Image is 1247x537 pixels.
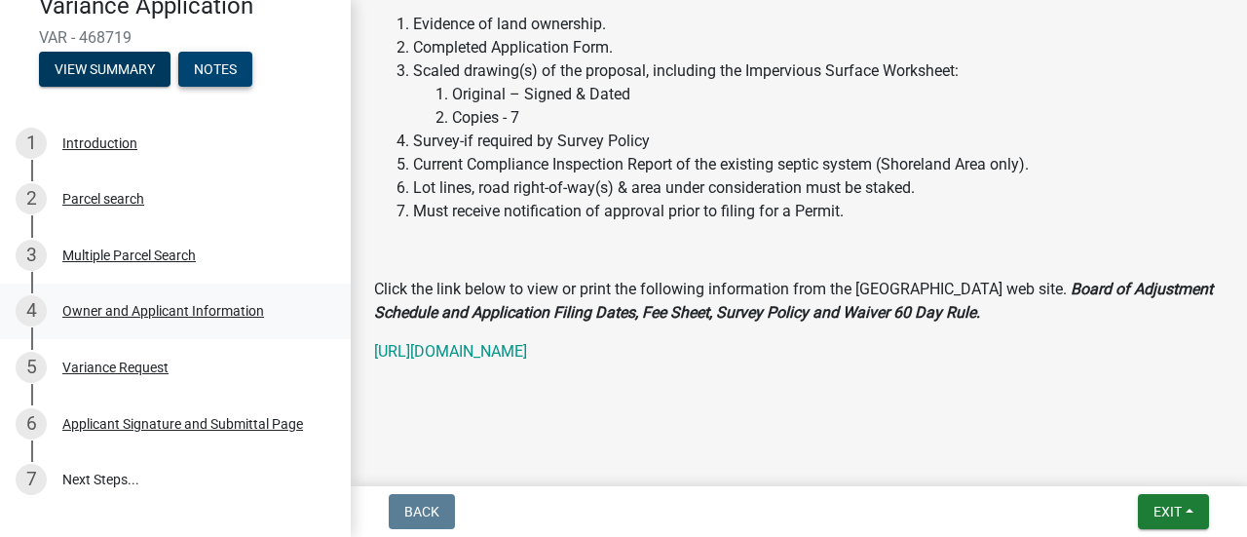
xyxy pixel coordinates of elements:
[16,128,47,159] div: 1
[62,361,169,374] div: Variance Request
[1138,494,1209,529] button: Exit
[62,136,137,150] div: Introduction
[16,408,47,440] div: 6
[374,342,527,361] a: [URL][DOMAIN_NAME]
[39,28,312,47] span: VAR - 468719
[413,59,1224,130] li: Scaled drawing(s) of the proposal, including the Impervious Surface Worksheet:
[16,352,47,383] div: 5
[178,52,252,87] button: Notes
[389,494,455,529] button: Back
[62,192,144,206] div: Parcel search
[39,52,170,87] button: View Summary
[374,278,1224,325] p: Click the link below to view or print the following information from the [GEOGRAPHIC_DATA] web site.
[62,304,264,318] div: Owner and Applicant Information
[413,200,1224,223] li: Must receive notification of approval prior to filing for a Permit.
[413,176,1224,200] li: Lot lines, road right-of-way(s) & area under consideration must be staked.
[16,295,47,326] div: 4
[62,417,303,431] div: Applicant Signature and Submittal Page
[16,240,47,271] div: 3
[452,106,1224,130] li: Copies - 7
[178,62,252,78] wm-modal-confirm: Notes
[39,62,170,78] wm-modal-confirm: Summary
[404,504,439,519] span: Back
[413,36,1224,59] li: Completed Application Form.
[62,249,196,262] div: Multiple Parcel Search
[413,153,1224,176] li: Current Compliance Inspection Report of the existing septic system (Shoreland Area only).
[413,130,1224,153] li: Survey-if required by Survey Policy
[1153,504,1182,519] span: Exit
[452,83,1224,106] li: Original – Signed & Dated
[413,13,1224,36] li: Evidence of land ownership.
[16,183,47,214] div: 2
[16,464,47,495] div: 7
